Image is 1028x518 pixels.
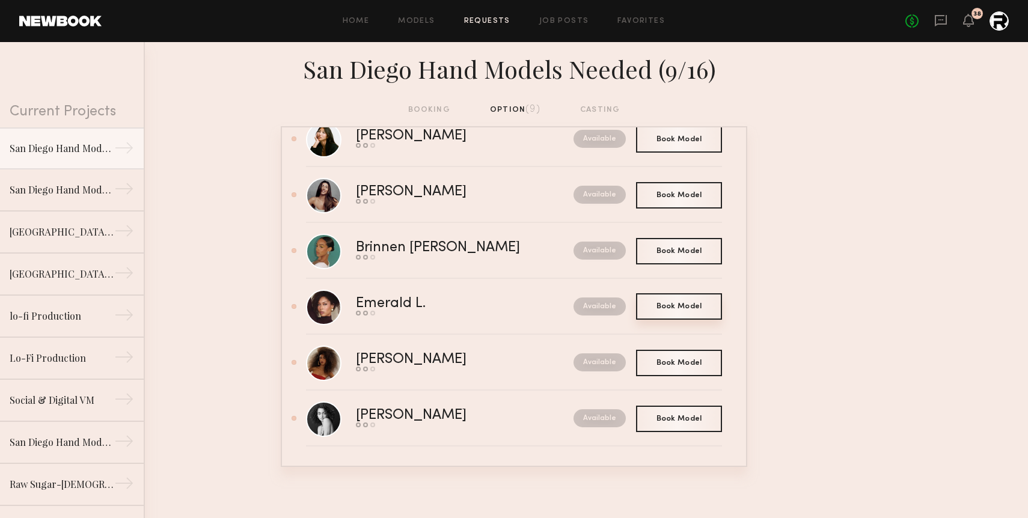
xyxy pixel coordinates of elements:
div: [GEOGRAPHIC_DATA] Local Skincare Models Needed (6/18) [10,267,114,281]
div: → [114,221,134,245]
nb-request-status: Available [574,130,626,148]
div: San Diego Hand Models Needed (9/4) [10,183,114,197]
span: Book Model [656,192,702,199]
a: [PERSON_NAME]Available [306,335,722,391]
nb-request-status: Available [574,297,626,315]
div: → [114,474,134,498]
div: → [114,347,134,371]
nb-request-status: Available [574,409,626,427]
div: Emerald L. [356,297,500,311]
div: → [114,179,134,203]
div: Social & Digital VM [10,393,114,407]
div: Brinnen [PERSON_NAME] [356,241,547,255]
a: Emerald L.Available [306,279,722,335]
nb-request-status: Available [574,242,626,260]
span: Book Model [656,415,702,422]
div: Lo-Fi Production [10,351,114,365]
div: [GEOGRAPHIC_DATA] Local Stand-Ins Needed (6/3) [10,225,114,239]
span: Book Model [656,136,702,143]
a: [PERSON_NAME]Available [306,391,722,446]
div: → [114,263,134,287]
div: → [114,431,134,456]
div: → [114,389,134,413]
a: Home [343,17,370,25]
a: Requests [464,17,510,25]
div: [PERSON_NAME] [356,185,520,199]
div: San Diego Hand Model Needed [10,435,114,449]
span: Book Model [656,359,702,367]
div: → [114,305,134,329]
div: lo-fi Production [10,309,114,323]
a: [PERSON_NAME]Available [306,167,722,223]
nb-request-status: Available [574,186,626,204]
a: Models [398,17,435,25]
div: San Diego Hand Models Needed (9/16) [10,141,114,156]
div: San Diego Hand Models Needed (9/16) [281,52,747,84]
div: [PERSON_NAME] [356,409,520,422]
div: 38 [973,11,981,17]
a: Job Posts [539,17,589,25]
div: [PERSON_NAME] [356,353,520,367]
a: Favorites [617,17,665,25]
div: [PERSON_NAME] [356,129,520,143]
a: Brinnen [PERSON_NAME]Available [306,223,722,279]
div: → [114,138,134,162]
span: Book Model [656,303,702,310]
div: Raw Sugar-[DEMOGRAPHIC_DATA] Models Needed [10,477,114,492]
a: [PERSON_NAME]Available [306,111,722,167]
span: Book Model [656,248,702,255]
nb-request-status: Available [574,353,626,371]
